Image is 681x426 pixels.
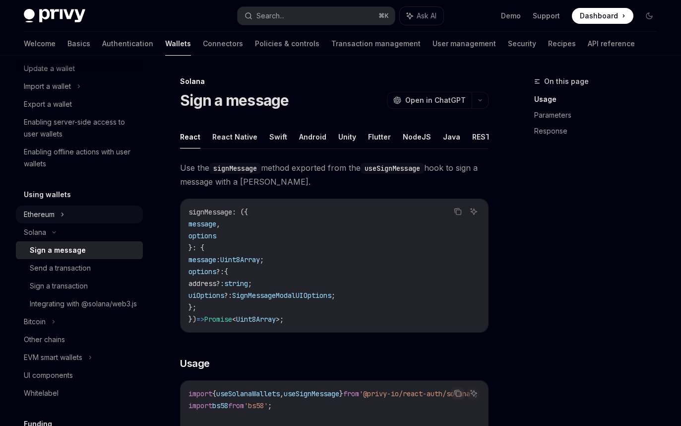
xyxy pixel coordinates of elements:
[188,267,216,276] span: options
[533,11,560,21] a: Support
[220,279,224,288] span: :
[180,125,200,148] button: React
[24,189,71,201] h5: Using wallets
[16,259,143,277] a: Send a transaction
[378,12,389,20] span: ⌘ K
[256,10,284,22] div: Search...
[188,389,212,398] span: import
[188,279,220,288] span: address?
[212,401,228,410] span: bs58
[232,315,236,324] span: <
[188,315,196,324] span: })
[216,267,224,276] span: ?:
[224,279,248,288] span: string
[180,76,489,86] div: Solana
[280,315,284,324] span: ;
[188,219,216,228] span: message
[572,8,633,24] a: Dashboard
[188,255,220,264] span: message:
[180,161,489,189] span: Use the method exported from the hook to sign a message with a [PERSON_NAME].
[67,32,90,56] a: Basics
[24,352,82,363] div: EVM smart wallets
[24,9,85,23] img: dark logo
[400,7,443,25] button: Ask AI
[165,32,191,56] a: Wallets
[451,387,464,400] button: Copy the contents from the code block
[24,334,65,346] div: Other chains
[280,389,284,398] span: ,
[203,32,243,56] a: Connectors
[24,209,55,220] div: Ethereum
[534,91,665,107] a: Usage
[16,331,143,349] a: Other chains
[368,125,391,148] button: Flutter
[16,113,143,143] a: Enabling server-side access to user wallets
[24,32,56,56] a: Welcome
[331,32,421,56] a: Transaction management
[188,291,224,300] span: uiOptions
[204,315,232,324] span: Promise
[24,369,73,381] div: UI components
[216,219,220,228] span: ,
[180,91,289,109] h1: Sign a message
[405,95,466,105] span: Open in ChatGPT
[641,8,657,24] button: Toggle dark mode
[299,125,326,148] button: Android
[224,291,232,300] span: ?:
[417,11,436,21] span: Ask AI
[16,143,143,173] a: Enabling offline actions with user wallets
[443,125,460,148] button: Java
[236,315,276,324] span: Uint8Array
[534,107,665,123] a: Parameters
[548,32,576,56] a: Recipes
[24,226,46,238] div: Solana
[387,92,472,109] button: Open in ChatGPT
[212,125,257,148] button: React Native
[534,123,665,139] a: Response
[343,389,359,398] span: from
[232,208,248,216] span: : ({
[501,11,521,21] a: Demo
[467,205,480,218] button: Ask AI
[16,241,143,259] a: Sign a message
[238,7,395,25] button: Search...⌘K
[24,316,46,328] div: Bitcoin
[544,75,589,87] span: On this page
[212,389,216,398] span: {
[284,389,339,398] span: useSignMessage
[16,384,143,402] a: Whitelabel
[188,231,216,240] span: options
[228,401,244,410] span: from
[269,125,287,148] button: Swift
[216,389,280,398] span: useSolanaWallets
[102,32,153,56] a: Authentication
[338,125,356,148] button: Unity
[403,125,431,148] button: NodeJS
[433,32,496,56] a: User management
[30,298,137,310] div: Integrating with @solana/web3.js
[260,255,264,264] span: ;
[580,11,618,21] span: Dashboard
[188,303,196,312] span: };
[361,163,424,174] code: useSignMessage
[30,262,91,274] div: Send a transaction
[276,315,280,324] span: >
[24,98,72,110] div: Export a wallet
[180,356,210,370] span: Usage
[188,243,204,252] span: }: {
[472,125,503,148] button: REST API
[209,163,261,174] code: signMessage
[220,255,260,264] span: Uint8Array
[508,32,536,56] a: Security
[244,401,268,410] span: 'bs58'
[16,295,143,313] a: Integrating with @solana/web3.js
[224,267,228,276] span: {
[24,116,137,140] div: Enabling server-side access to user wallets
[24,80,71,92] div: Import a wallet
[588,32,635,56] a: API reference
[24,387,59,399] div: Whitelabel
[16,366,143,384] a: UI components
[196,315,204,324] span: =>
[467,387,480,400] button: Ask AI
[16,277,143,295] a: Sign a transaction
